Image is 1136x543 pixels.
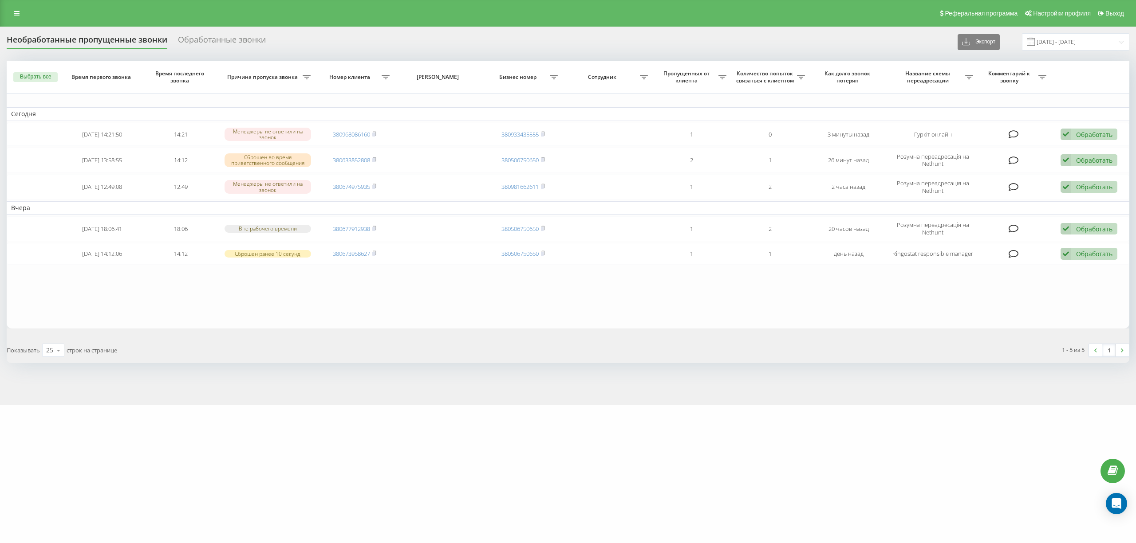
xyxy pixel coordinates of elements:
td: Вчера [7,201,1129,215]
td: 20 часов назад [809,216,888,241]
span: Бизнес номер [488,74,550,81]
div: Сброшен ранее 10 секунд [225,250,311,258]
td: 1 [652,123,731,146]
div: Необработанные пропущенные звонки [7,35,167,49]
td: [DATE] 14:21:50 [63,123,142,146]
div: Сброшен во время приветственного сообщения [225,153,311,167]
span: Показывать [7,346,40,354]
td: [DATE] 13:58:55 [63,148,142,172]
td: [DATE] 12:49:08 [63,175,142,199]
td: Розумна переадресація на Nethunt [888,216,978,241]
div: Обработать [1076,183,1112,191]
td: 18:06 [142,216,220,241]
div: Обработать [1076,130,1112,139]
a: 380633852808 [333,156,370,164]
td: Розумна переадресація на Nethunt [888,175,978,199]
a: 380506750650 [501,156,539,164]
td: Гуркіт онлайн [888,123,978,146]
div: Open Intercom Messenger [1106,493,1127,514]
td: Сегодня [7,107,1129,121]
span: [PERSON_NAME] [402,74,475,81]
div: Менеджеры не ответили на звонок [225,128,311,141]
td: 14:12 [142,243,220,265]
a: 380673958627 [333,250,370,258]
button: Экспорт [958,34,1000,50]
td: 1 [731,148,809,172]
td: 3 минуты назад [809,123,888,146]
a: 380506750650 [501,225,539,233]
td: [DATE] 18:06:41 [63,216,142,241]
td: 0 [731,123,809,146]
a: 380981662611 [501,183,539,191]
span: Название схемы переадресации [892,70,965,84]
div: 1 - 5 из 5 [1062,345,1085,354]
span: Настройки профиля [1033,10,1091,17]
a: 380674975935 [333,183,370,191]
span: Причина пропуска звонка [225,74,303,81]
td: Розумна переадресація на Nethunt [888,148,978,172]
span: Реферальная программа [945,10,1018,17]
button: Выбрать все [13,72,58,82]
td: 14:12 [142,148,220,172]
span: Выход [1105,10,1124,17]
div: Обработать [1076,225,1112,233]
td: 1 [731,243,809,265]
span: Сотрудник [567,74,639,81]
span: Время первого звонка [71,74,133,81]
div: Обработанные звонки [178,35,266,49]
a: 380506750650 [501,250,539,258]
span: Количество попыток связаться с клиентом [735,70,797,84]
td: Ringostat responsible manager [888,243,978,265]
div: 25 [46,346,53,355]
div: Вне рабочего времени [225,225,311,232]
a: 380933435555 [501,130,539,138]
td: 1 [652,216,731,241]
span: Комментарий к звонку [982,70,1038,84]
td: день назад [809,243,888,265]
td: 14:21 [142,123,220,146]
span: строк на странице [67,346,117,354]
td: 12:49 [142,175,220,199]
a: 1 [1102,344,1116,356]
td: 26 минут назад [809,148,888,172]
a: 380968086160 [333,130,370,138]
td: 2 [652,148,731,172]
span: Время последнего звонка [149,70,212,84]
span: Пропущенных от клиента [657,70,718,84]
td: 1 [652,175,731,199]
div: Менеджеры не ответили на звонок [225,180,311,193]
td: 1 [652,243,731,265]
td: 2 [731,216,809,241]
td: 2 часа назад [809,175,888,199]
span: Номер клиента [320,74,382,81]
span: Как долго звонок потерян [817,70,880,84]
div: Обработать [1076,156,1112,164]
a: 380677912938 [333,225,370,233]
div: Обработать [1076,250,1112,258]
td: [DATE] 14:12:06 [63,243,142,265]
td: 2 [731,175,809,199]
